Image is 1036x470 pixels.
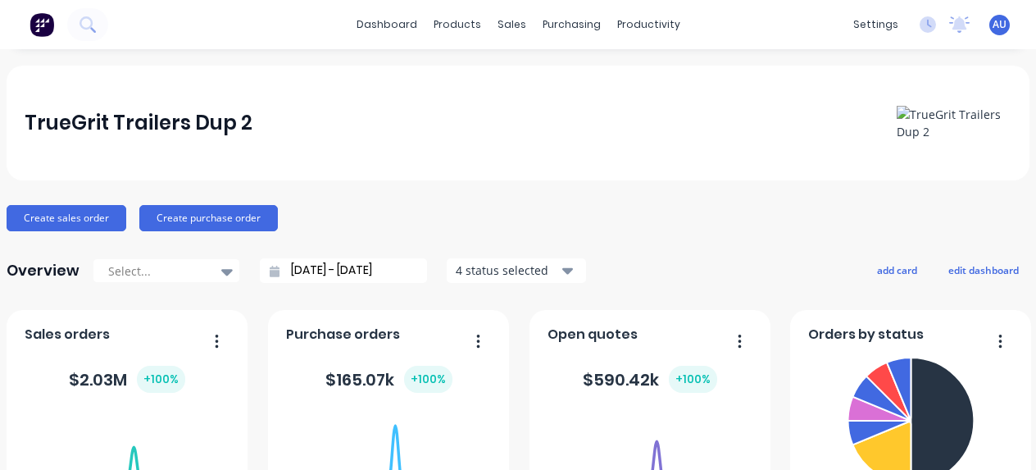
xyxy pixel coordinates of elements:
[456,262,559,279] div: 4 status selected
[609,12,688,37] div: productivity
[69,366,185,393] div: $ 2.03M
[534,12,609,37] div: purchasing
[866,259,928,281] button: add card
[548,325,638,345] span: Open quotes
[25,107,252,139] div: TrueGrit Trailers Dup 2
[348,12,425,37] a: dashboard
[425,12,489,37] div: products
[404,366,452,393] div: + 100 %
[7,254,80,287] div: Overview
[993,17,1006,32] span: AU
[938,259,1029,281] button: edit dashboard
[583,366,717,393] div: $ 590.42k
[139,205,278,231] button: Create purchase order
[25,325,110,345] span: Sales orders
[489,12,534,37] div: sales
[845,12,906,37] div: settings
[7,205,126,231] button: Create sales order
[897,106,1011,140] img: TrueGrit Trailers Dup 2
[808,325,924,345] span: Orders by status
[325,366,452,393] div: $ 165.07k
[447,258,586,283] button: 4 status selected
[30,12,54,37] img: Factory
[137,366,185,393] div: + 100 %
[669,366,717,393] div: + 100 %
[286,325,400,345] span: Purchase orders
